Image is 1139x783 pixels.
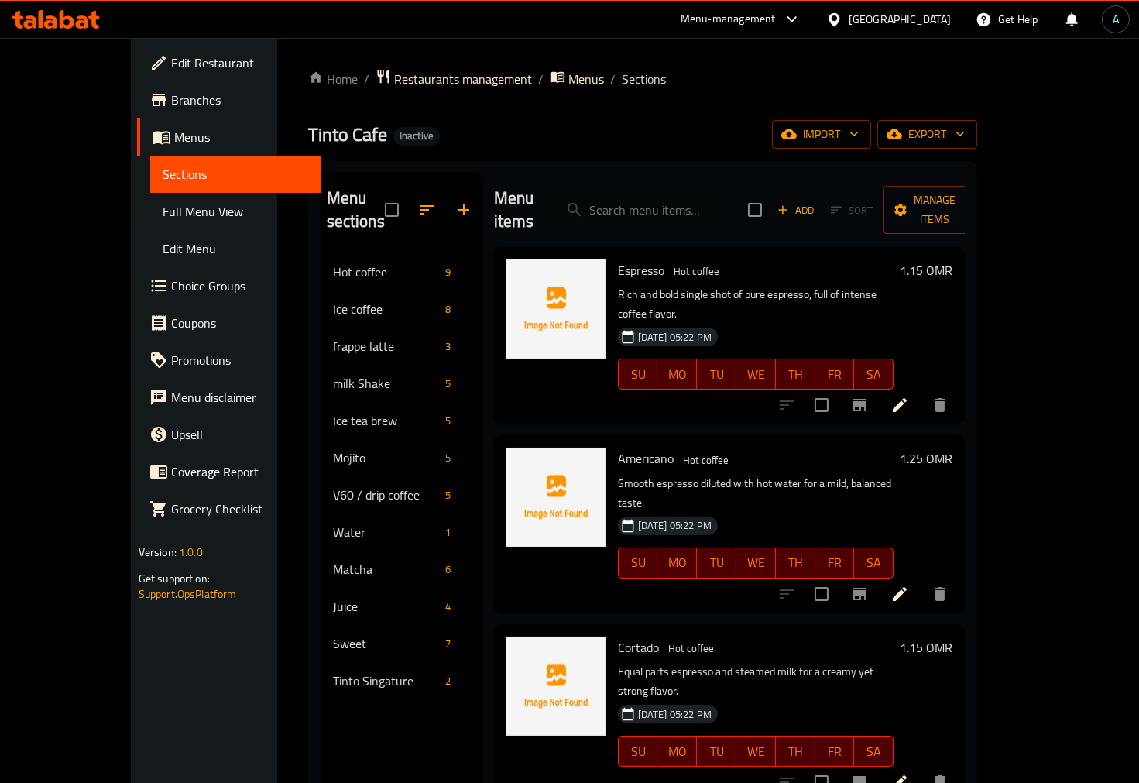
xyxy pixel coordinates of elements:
div: Sweet7 [321,625,482,662]
span: 7 [439,637,457,651]
div: Mojito5 [321,439,482,476]
span: Menu disclaimer [171,388,309,407]
div: milk Shake5 [321,365,482,402]
span: SA [860,363,887,386]
div: items [439,523,457,541]
button: TU [697,548,736,579]
button: TU [697,736,736,767]
input: search [553,197,736,224]
div: Juice4 [321,588,482,625]
span: Select to update [805,578,838,610]
h6: 1.15 OMR [900,637,952,658]
span: TU [703,740,730,763]
a: Grocery Checklist [137,490,321,527]
div: milk Shake [333,374,439,393]
span: SU [625,551,652,574]
button: Branch-specific-item [841,575,878,613]
span: TU [703,551,730,574]
span: Juice [333,597,439,616]
a: Branches [137,81,321,118]
a: Home [308,70,358,88]
span: Coupons [171,314,309,332]
span: Hot coffee [333,263,439,281]
span: Edit Menu [163,239,309,258]
span: SA [860,740,887,763]
span: Sort sections [408,191,445,228]
button: Manage items [883,186,987,234]
div: items [439,374,457,393]
a: Edit menu item [890,585,909,603]
div: items [439,560,457,579]
div: V60 / drip coffee5 [321,476,482,513]
button: SA [854,359,894,390]
button: SU [618,359,658,390]
a: Promotions [137,342,321,379]
span: TH [782,363,809,386]
div: Matcha6 [321,551,482,588]
div: Ice coffee [333,300,439,318]
span: export [890,125,965,144]
button: MO [657,548,697,579]
div: items [439,448,457,467]
a: Sections [150,156,321,193]
button: FR [815,736,855,767]
a: Menus [550,69,604,89]
button: WE [736,736,776,767]
span: V60 / drip coffee [333,486,439,504]
button: WE [736,548,776,579]
div: Hot coffee [667,263,726,281]
span: Get support on: [139,568,210,589]
span: 2 [439,674,457,689]
a: Choice Groups [137,267,321,304]
a: Edit menu item [890,396,909,414]
img: Americano [506,448,606,547]
span: Add item [771,198,821,222]
span: Menus [568,70,604,88]
nav: Menu sections [321,247,482,706]
div: Ice coffee8 [321,290,482,328]
div: frappe latte3 [321,328,482,365]
span: FR [822,363,849,386]
span: 9 [439,265,457,280]
a: Coverage Report [137,453,321,490]
nav: breadcrumb [308,69,978,89]
div: Menu-management [681,10,776,29]
span: Select to update [805,389,838,421]
div: items [439,634,457,653]
span: Full Menu View [163,202,309,221]
span: Add [775,201,817,219]
span: Mojito [333,448,439,467]
a: Restaurants management [376,69,532,89]
li: / [610,70,616,88]
div: items [439,263,457,281]
span: FR [822,551,849,574]
div: Ice tea brew5 [321,402,482,439]
h2: Menu sections [327,187,385,233]
span: import [784,125,859,144]
button: WE [736,359,776,390]
span: Edit Restaurant [171,53,309,72]
a: Menu disclaimer [137,379,321,416]
div: items [439,597,457,616]
span: Matcha [333,560,439,579]
img: Espresso [506,259,606,359]
span: Tinto Cafe [308,117,387,152]
span: 5 [439,451,457,465]
div: Tinto Singature [333,671,439,690]
h6: 1.15 OMR [900,259,952,281]
span: WE [743,363,770,386]
span: Hot coffee [662,640,720,658]
span: 6 [439,562,457,577]
span: A [1113,11,1119,28]
div: items [439,300,457,318]
span: Coverage Report [171,462,309,481]
button: TH [776,736,815,767]
div: Water1 [321,513,482,551]
span: WE [743,740,770,763]
a: Menus [137,118,321,156]
span: frappe latte [333,337,439,355]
